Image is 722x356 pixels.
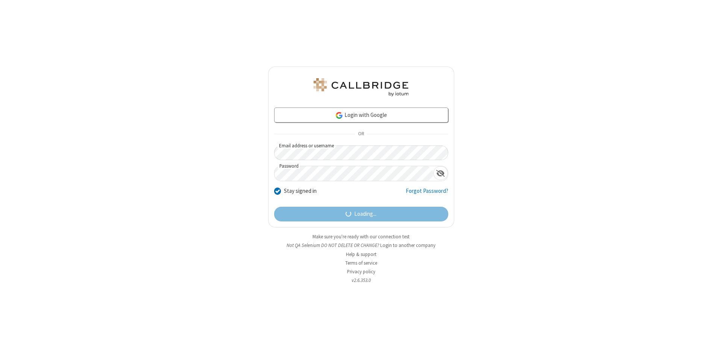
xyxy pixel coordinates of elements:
iframe: Chat [703,336,716,351]
a: Login with Google [274,108,448,123]
li: Not QA Selenium DO NOT DELETE OR CHANGE? [268,242,454,249]
span: Loading... [354,210,376,218]
label: Stay signed in [284,187,317,195]
a: Help & support [346,251,376,258]
input: Password [275,166,433,181]
img: google-icon.png [335,111,343,120]
a: Terms of service [345,260,377,266]
span: OR [355,129,367,139]
button: Login to another company [380,242,435,249]
input: Email address or username [274,145,448,160]
div: Show password [433,166,448,180]
a: Make sure you're ready with our connection test [312,233,410,240]
a: Forgot Password? [406,187,448,201]
li: v2.6.353.0 [268,277,454,284]
img: QA Selenium DO NOT DELETE OR CHANGE [312,78,410,96]
button: Loading... [274,207,448,222]
a: Privacy policy [347,268,375,275]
